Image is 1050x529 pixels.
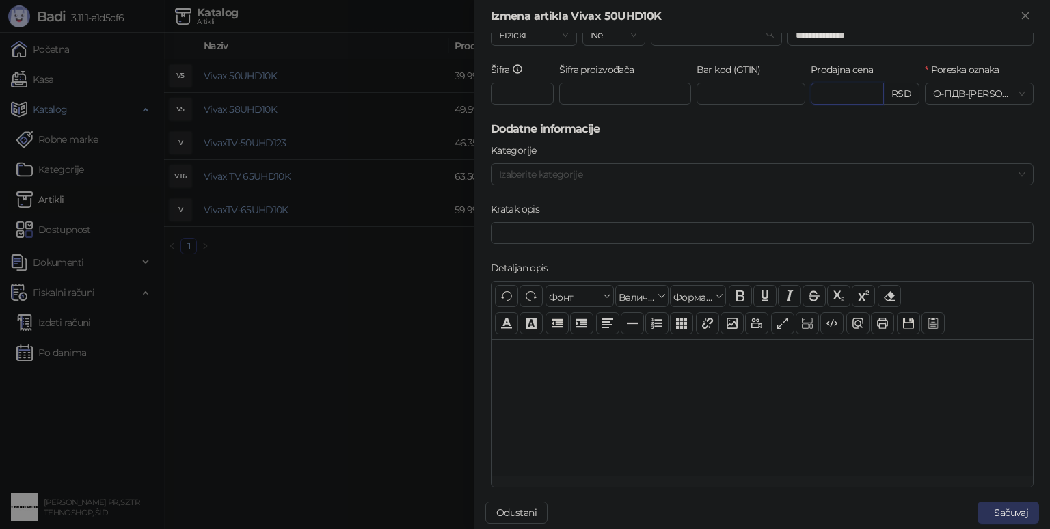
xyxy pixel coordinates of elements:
button: Уклони формат [878,285,901,307]
button: Шаблон [921,312,945,334]
button: Поравнање [596,312,619,334]
button: Увлачење [570,312,593,334]
input: Robna marka [659,25,762,45]
button: Веза [696,312,719,334]
button: Боја позадине [520,312,543,334]
button: Odustani [485,502,548,524]
input: Naziv [787,24,1034,46]
button: Приказ преко целог екрана [771,312,794,334]
h5: Dodatne informacije [491,121,1034,137]
button: Сачувај [897,312,920,334]
button: Подвучено [753,285,777,307]
label: Šifra [491,62,532,77]
button: Zatvori [1017,8,1034,25]
button: Хоризонтална линија [621,312,644,334]
button: Формати [670,285,726,307]
input: Šifra proizvođača [559,83,691,105]
button: Поврати [495,285,518,307]
span: О-ПДВ - [PERSON_NAME] ( 20,00 %) [933,83,1025,104]
button: Експонент [852,285,875,307]
div: RSD [884,83,919,105]
label: Kratak opis [491,202,548,217]
button: Видео [745,312,768,334]
input: Bar kod (GTIN) [697,83,805,105]
button: Преглед [846,312,870,334]
button: Листа [645,312,669,334]
button: Фонт [546,285,614,307]
label: Detaljan opis [491,260,556,275]
button: Подебљано [729,285,752,307]
span: Fizički [499,25,569,45]
button: Прикажи блокове [796,312,819,334]
span: Ne [591,25,637,45]
button: Табела [670,312,693,334]
button: Штампај [871,312,894,334]
label: Prodajna cena [811,62,882,77]
button: Искошено [778,285,801,307]
button: Прецртано [803,285,826,307]
div: Izmena artikla Vivax 50UHD10K [491,8,1017,25]
button: Извлачење [546,312,569,334]
button: Sačuvaj [978,502,1039,524]
label: Poreska oznaka [925,62,1008,77]
button: Величина [615,285,669,307]
label: Bar kod (GTIN) [697,62,769,77]
button: Понови [520,285,543,307]
input: Kratak opis [491,222,1034,244]
button: Слика [721,312,744,334]
label: Kategorije [491,143,545,158]
button: Боја текста [495,312,518,334]
button: Индексирано [827,285,850,307]
button: Приказ кода [820,312,844,334]
label: Šifra proizvođača [559,62,643,77]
